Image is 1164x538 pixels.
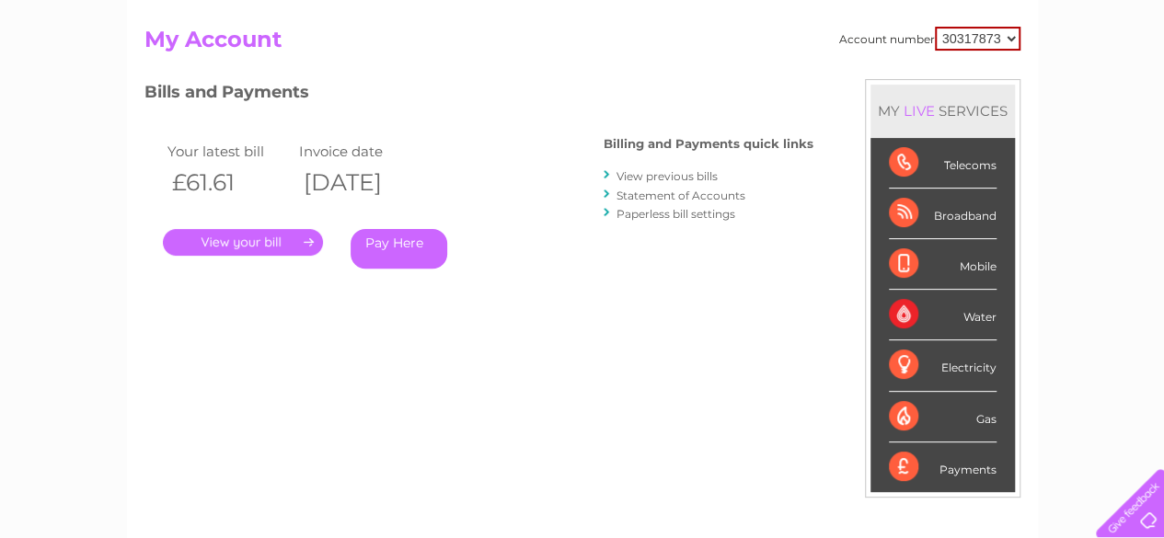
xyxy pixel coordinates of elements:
[889,290,997,340] div: Water
[617,189,745,202] a: Statement of Accounts
[294,139,427,164] td: Invoice date
[889,442,997,492] div: Payments
[889,189,997,239] div: Broadband
[148,10,1018,89] div: Clear Business is a trading name of Verastar Limited (registered in [GEOGRAPHIC_DATA] No. 3667643...
[617,207,735,221] a: Paperless bill settings
[840,78,875,92] a: Water
[351,229,447,269] a: Pay Here
[294,164,427,201] th: [DATE]
[1103,78,1147,92] a: Log out
[889,138,997,189] div: Telecoms
[817,9,944,32] a: 0333 014 3131
[870,85,1015,137] div: MY SERVICES
[617,169,718,183] a: View previous bills
[886,78,927,92] a: Energy
[889,392,997,442] div: Gas
[144,79,813,111] h3: Bills and Payments
[889,340,997,391] div: Electricity
[938,78,993,92] a: Telecoms
[40,48,134,104] img: logo.png
[163,139,295,164] td: Your latest bill
[144,27,1020,62] h2: My Account
[889,239,997,290] div: Mobile
[1004,78,1031,92] a: Blog
[839,27,1020,51] div: Account number
[900,102,939,120] div: LIVE
[163,229,323,256] a: .
[1042,78,1087,92] a: Contact
[604,137,813,151] h4: Billing and Payments quick links
[163,164,295,201] th: £61.61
